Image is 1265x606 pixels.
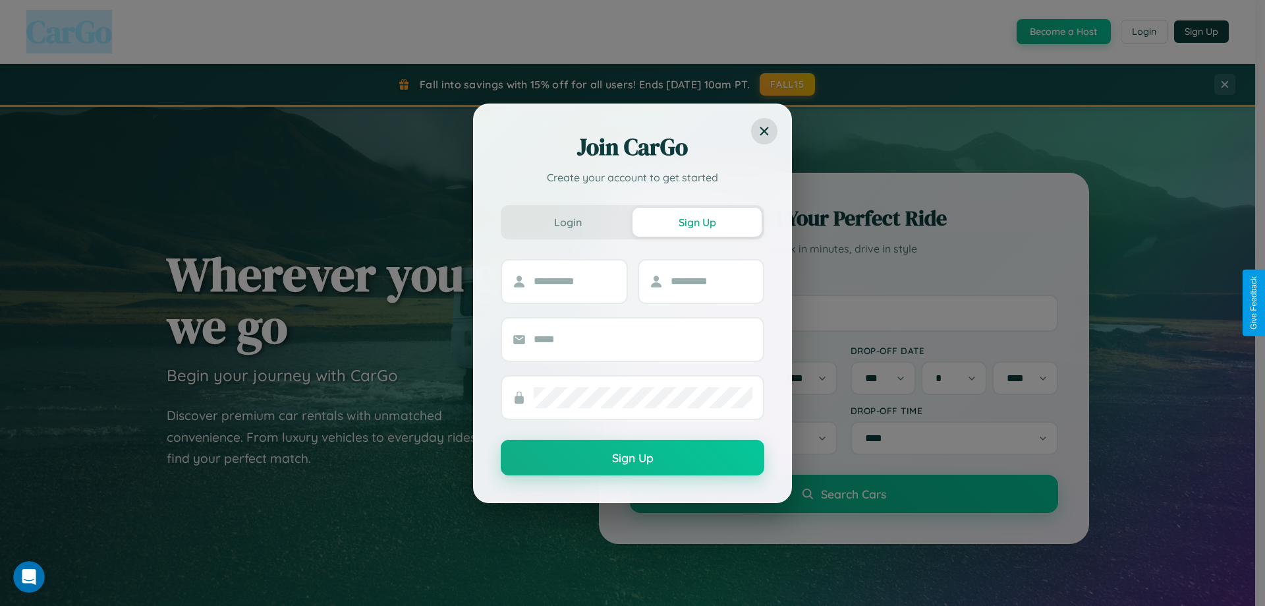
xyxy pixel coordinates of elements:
div: Give Feedback [1249,276,1258,330]
h2: Join CarGo [501,131,764,163]
p: Create your account to get started [501,169,764,185]
button: Sign Up [632,208,762,237]
button: Login [503,208,632,237]
button: Sign Up [501,440,764,475]
iframe: Intercom live chat [13,561,45,593]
